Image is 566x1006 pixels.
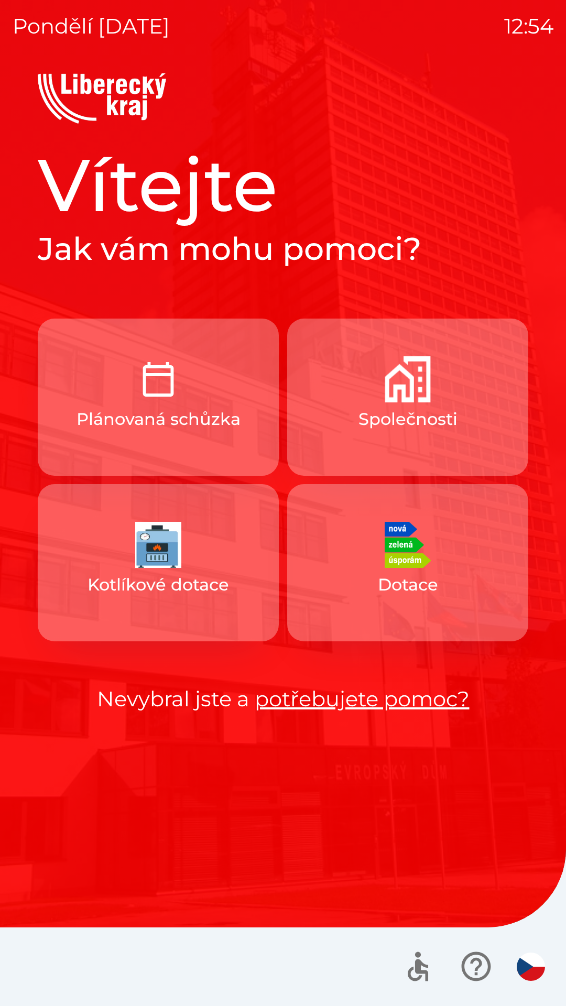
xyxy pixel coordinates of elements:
[358,407,458,432] p: Společnosti
[77,407,241,432] p: Plánovaná schůzka
[38,229,528,268] h2: Jak vám mohu pomoci?
[517,953,545,981] img: cs flag
[135,356,181,402] img: ccf5c2e8-387f-4dcc-af78-ee3ae5191d0b.png
[385,522,431,568] img: 6d139dd1-8fc5-49bb-9f2a-630d078e995c.png
[38,140,528,229] h1: Vítejte
[38,683,528,715] p: Nevybral jste a
[378,572,438,597] p: Dotace
[38,319,279,476] button: Plánovaná schůzka
[88,572,229,597] p: Kotlíkové dotace
[255,686,470,712] a: potřebujete pomoc?
[135,522,181,568] img: 5de838b1-4442-480a-8ada-6a724b1569a5.jpeg
[38,73,528,124] img: Logo
[287,319,528,476] button: Společnosti
[287,484,528,641] button: Dotace
[385,356,431,402] img: 644681bd-e16a-4109-a7b6-918097ae4b70.png
[38,484,279,641] button: Kotlíkové dotace
[13,10,170,42] p: pondělí [DATE]
[504,10,553,42] p: 12:54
